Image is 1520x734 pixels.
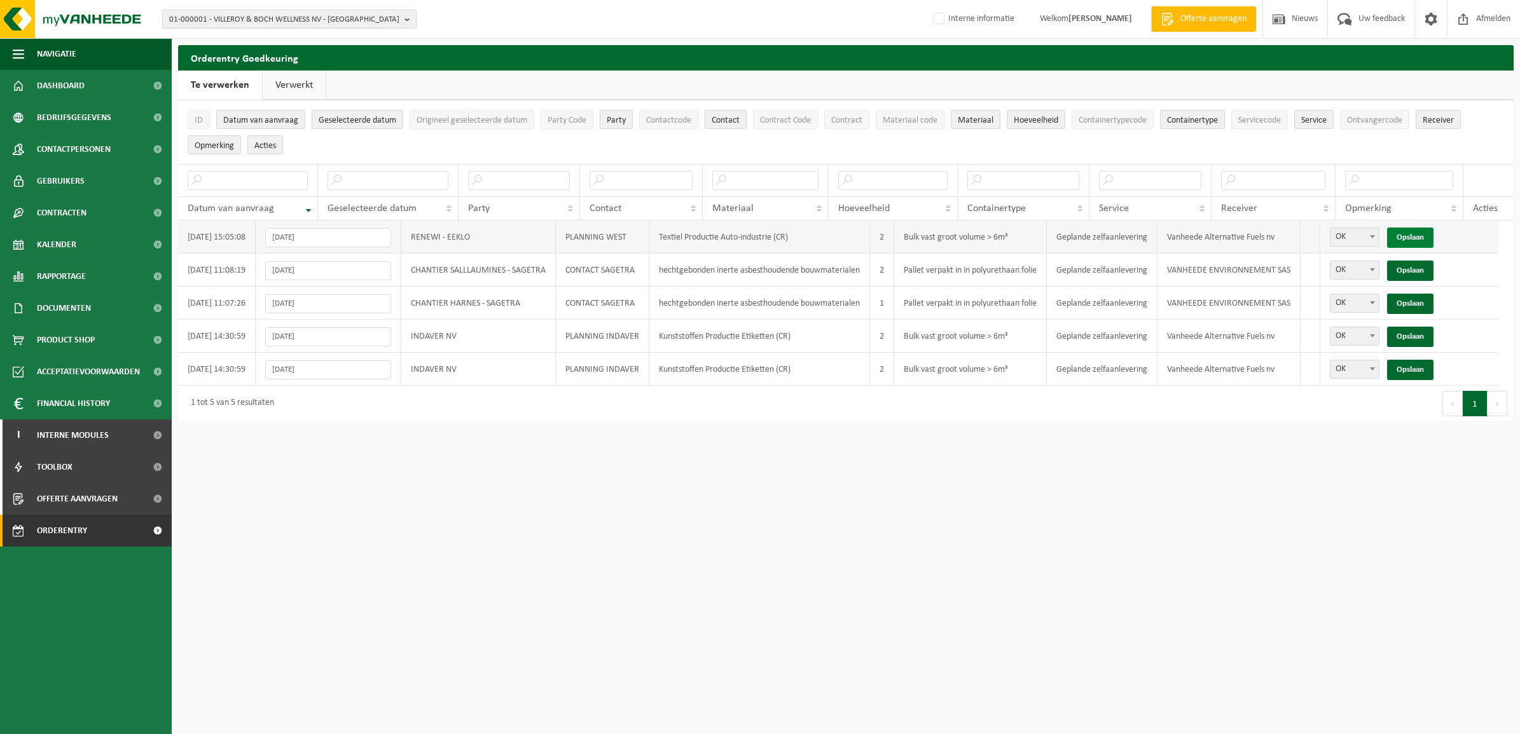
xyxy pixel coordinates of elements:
[649,320,870,353] td: Kunststoffen Productie Etiketten (CR)
[37,165,85,197] span: Gebruikers
[37,261,86,292] span: Rapportage
[1301,116,1327,125] span: Service
[649,287,870,320] td: hechtgebonden inerte asbesthoudende bouwmaterialen
[1488,391,1507,416] button: Next
[1151,6,1256,32] a: Offerte aanvragen
[1221,203,1257,214] span: Receiver
[1387,360,1434,380] a: Opslaan
[967,203,1026,214] span: Containertype
[401,254,556,287] td: CHANTIER SALLLAUMINES - SAGETRA
[37,451,73,483] span: Toolbox
[1157,221,1301,254] td: Vanheede Alternative Fuels nv
[870,221,894,254] td: 2
[37,70,85,102] span: Dashboard
[876,110,944,129] button: Materiaal codeMateriaal code: Activate to sort
[1330,228,1379,246] span: OK
[401,320,556,353] td: INDAVER NV
[1345,203,1392,214] span: Opmerking
[1347,116,1402,125] span: Ontvangercode
[1330,294,1379,313] span: OK
[1157,287,1301,320] td: VANHEEDE ENVIRONNEMENT SAS
[894,287,1047,320] td: Pallet verpakt in in polyurethaan folie
[401,353,556,386] td: INDAVER NV
[556,353,649,386] td: PLANNING INDAVER
[178,221,256,254] td: [DATE] 15:05:08
[712,203,754,214] span: Materiaal
[188,110,210,129] button: IDID: Activate to sort
[178,254,256,287] td: [DATE] 11:08:19
[1014,116,1058,125] span: Hoeveelheid
[1047,320,1157,353] td: Geplande zelfaanlevering
[1007,110,1065,129] button: HoeveelheidHoeveelheid: Activate to sort
[417,116,527,125] span: Origineel geselecteerde datum
[312,110,403,129] button: Geselecteerde datumGeselecteerde datum: Activate to sort
[600,110,633,129] button: PartyParty: Activate to sort
[1330,327,1379,345] span: OK
[188,135,241,154] button: OpmerkingOpmerking: Activate to sort
[1177,13,1250,25] span: Offerte aanvragen
[410,110,534,129] button: Origineel geselecteerde datumOrigineel geselecteerde datum: Activate to sort
[1330,327,1379,346] span: OK
[188,203,274,214] span: Datum van aanvraag
[556,320,649,353] td: PLANNING INDAVER
[468,203,490,214] span: Party
[37,197,86,229] span: Contracten
[1157,320,1301,353] td: Vanheede Alternative Fuels nv
[37,515,144,547] span: Orderentry Goedkeuring
[1047,254,1157,287] td: Geplande zelfaanlevering
[1157,353,1301,386] td: Vanheede Alternative Fuels nv
[1330,261,1379,280] span: OK
[1423,116,1454,125] span: Receiver
[263,71,326,100] a: Verwerkt
[195,141,234,151] span: Opmerking
[1294,110,1334,129] button: ServiceService: Activate to sort
[162,10,417,29] button: 01-000001 - VILLEROY & BOCH WELLNESS NV - [GEOGRAPHIC_DATA]
[1160,110,1225,129] button: ContainertypeContainertype: Activate to sort
[1387,228,1434,248] a: Opslaan
[649,353,870,386] td: Kunststoffen Productie Etiketten (CR)
[639,110,698,129] button: ContactcodeContactcode: Activate to sort
[223,116,298,125] span: Datum van aanvraag
[178,287,256,320] td: [DATE] 11:07:26
[894,353,1047,386] td: Bulk vast groot volume > 6m³
[178,45,1514,70] h2: Orderentry Goedkeuring
[1330,228,1379,247] span: OK
[1231,110,1288,129] button: ServicecodeServicecode: Activate to sort
[1330,294,1379,312] span: OK
[1387,327,1434,347] a: Opslaan
[37,38,76,70] span: Navigatie
[1099,203,1129,214] span: Service
[1463,391,1488,416] button: 1
[1387,261,1434,281] a: Opslaan
[1442,391,1463,416] button: Previous
[37,324,95,356] span: Product Shop
[838,203,890,214] span: Hoeveelheid
[1047,287,1157,320] td: Geplande zelfaanlevering
[1157,254,1301,287] td: VANHEEDE ENVIRONNEMENT SAS
[1238,116,1281,125] span: Servicecode
[184,392,274,415] div: 1 tot 5 van 5 resultaten
[894,254,1047,287] td: Pallet verpakt in in polyurethaan folie
[247,135,283,154] button: Acties
[254,141,276,151] span: Acties
[870,353,894,386] td: 2
[705,110,747,129] button: ContactContact: Activate to sort
[401,287,556,320] td: CHANTIER HARNES - SAGETRA
[646,116,691,125] span: Contactcode
[37,483,118,515] span: Offerte aanvragen
[37,133,111,165] span: Contactpersonen
[894,221,1047,254] td: Bulk vast groot volume > 6m³
[169,10,399,29] span: 01-000001 - VILLEROY & BOCH WELLNESS NV - [GEOGRAPHIC_DATA]
[1387,294,1434,314] a: Opslaan
[951,110,1000,129] button: MateriaalMateriaal: Activate to sort
[883,116,937,125] span: Materiaal code
[556,254,649,287] td: CONTACT SAGETRA
[1473,203,1498,214] span: Acties
[607,116,626,125] span: Party
[541,110,593,129] button: Party CodeParty Code: Activate to sort
[590,203,621,214] span: Contact
[37,102,111,133] span: Bedrijfsgegevens
[37,419,109,451] span: Interne modules
[328,203,417,214] span: Geselecteerde datum
[1079,116,1147,125] span: Containertypecode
